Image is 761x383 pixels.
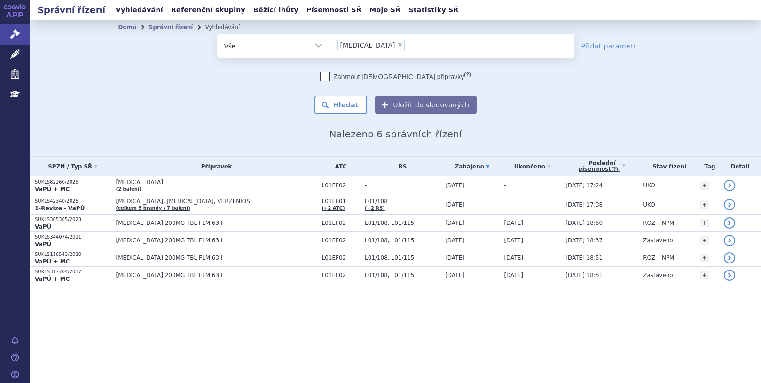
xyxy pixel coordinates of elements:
[35,251,111,258] p: SUKLS116543/2020
[445,160,499,173] a: Zahájeno
[700,200,709,209] a: +
[365,272,440,279] span: L01/108, L01/115
[322,206,345,211] a: (+2 ATC)
[700,271,709,279] a: +
[365,182,440,189] span: -
[113,4,166,16] a: Vyhledávání
[565,255,603,261] span: [DATE] 18:51
[367,4,403,16] a: Moje SŘ
[116,198,317,205] span: [MEDICAL_DATA], [MEDICAL_DATA], VERZENIOS
[700,181,709,190] a: +
[322,182,360,189] span: L01EF02
[724,199,735,210] a: detail
[322,198,360,205] span: L01EF01
[322,220,360,226] span: L01EF02
[365,255,440,261] span: L01/108, L01/115
[581,41,636,51] a: Přidat parametr
[643,182,655,189] span: UKO
[504,182,506,189] span: -
[700,254,709,262] a: +
[116,237,317,244] span: [MEDICAL_DATA] 200MG TBL FLM 63 I
[205,20,252,34] li: Vyhledávání
[643,201,655,208] span: UKO
[116,220,317,226] span: [MEDICAL_DATA] 200MG TBL FLM 63 I
[700,236,709,245] a: +
[35,205,85,212] strong: 1-Revize - VaPÚ
[445,201,464,208] span: [DATE]
[35,258,70,265] strong: VaPÚ + MC
[365,198,440,205] span: L01/108
[643,255,674,261] span: ROZ – NPM
[111,157,317,176] th: Přípravek
[322,237,360,244] span: L01EF02
[322,255,360,261] span: L01EF02
[360,157,440,176] th: RS
[116,255,317,261] span: [MEDICAL_DATA] 200MG TBL FLM 63 I
[504,255,523,261] span: [DATE]
[643,272,673,279] span: Zastaveno
[719,157,761,176] th: Detail
[724,235,735,246] a: detail
[611,167,618,172] abbr: (?)
[35,186,70,192] strong: VaPÚ + MC
[445,220,464,226] span: [DATE]
[724,180,735,191] a: detail
[643,220,674,226] span: ROZ – NPM
[406,4,461,16] a: Statistiky SŘ
[565,237,603,244] span: [DATE] 18:37
[408,39,413,51] input: [MEDICAL_DATA]
[504,160,561,173] a: Ukončeno
[397,42,403,48] span: ×
[724,217,735,229] a: detail
[504,201,506,208] span: -
[116,179,317,185] span: [MEDICAL_DATA]
[304,4,364,16] a: Písemnosti SŘ
[340,42,395,48] span: [MEDICAL_DATA]
[565,220,603,226] span: [DATE] 18:50
[445,255,464,261] span: [DATE]
[35,241,51,247] strong: VaPÚ
[565,272,603,279] span: [DATE] 18:51
[322,272,360,279] span: L01EF02
[504,237,523,244] span: [DATE]
[35,223,51,230] strong: VaPÚ
[375,96,477,114] button: Uložit do sledovaných
[504,272,523,279] span: [DATE]
[329,128,462,140] span: Nalezeno 6 správních řízení
[504,220,523,226] span: [DATE]
[320,72,471,81] label: Zahrnout [DEMOGRAPHIC_DATA] přípravky
[700,219,709,227] a: +
[35,276,70,282] strong: VaPÚ + MC
[116,206,190,211] a: (celkem 3 brandy / 7 balení)
[317,157,360,176] th: ATC
[35,234,111,240] p: SUKLS344074/2021
[251,4,301,16] a: Běžící lhůty
[565,201,603,208] span: [DATE] 17:38
[149,24,193,31] a: Správní řízení
[35,160,111,173] a: SPZN / Typ SŘ
[445,237,464,244] span: [DATE]
[35,216,111,223] p: SUKLS305365/2023
[445,272,464,279] span: [DATE]
[724,252,735,263] a: detail
[365,220,440,226] span: L01/108, L01/115
[35,179,111,185] p: SUKLS82260/2025
[638,157,696,176] th: Stav řízení
[116,272,317,279] span: [MEDICAL_DATA] 200MG TBL FLM 63 I
[643,237,673,244] span: Zastaveno
[116,186,141,191] a: (2 balení)
[35,198,111,205] p: SUKLS42340/2025
[696,157,719,176] th: Tag
[30,3,113,16] h2: Správní řízení
[445,182,464,189] span: [DATE]
[35,269,111,275] p: SUKLS317704/2017
[565,157,638,176] a: Poslednípísemnost(?)
[365,237,440,244] span: L01/108, L01/115
[118,24,137,31] a: Domů
[724,270,735,281] a: detail
[464,72,471,78] abbr: (?)
[565,182,603,189] span: [DATE] 17:24
[168,4,248,16] a: Referenční skupiny
[365,206,385,211] a: (+2 RS)
[314,96,368,114] button: Hledat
